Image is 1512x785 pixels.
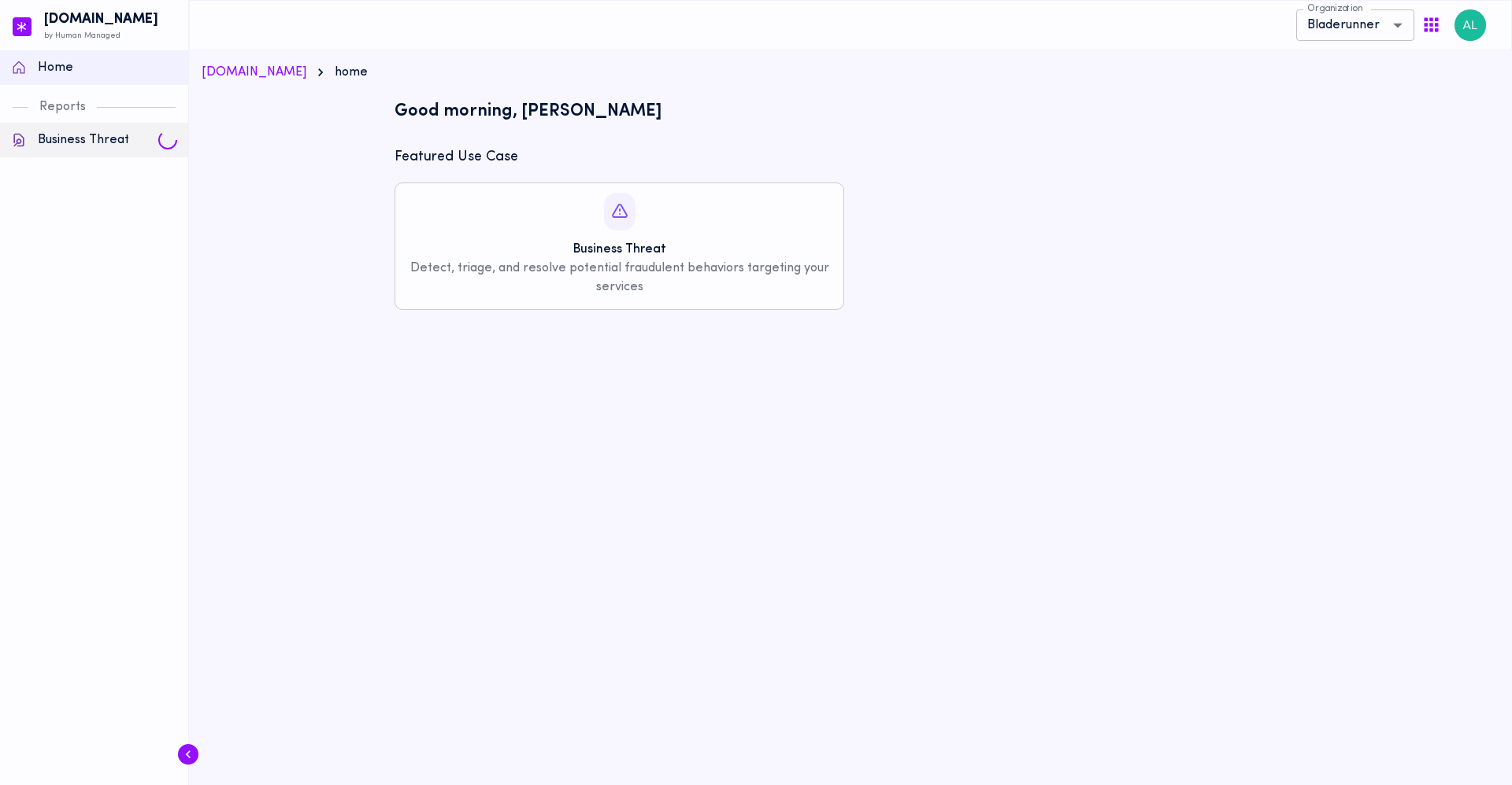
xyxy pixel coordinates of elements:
h6: [DOMAIN_NAME] [44,14,158,25]
p: Reports [28,98,97,116]
img: Agnes Lazo [1455,9,1486,41]
h6: Business Threat [408,240,831,259]
p: home [335,63,368,82]
p: Business Threat [38,131,158,149]
button: User [1448,3,1492,47]
label: Organization [1307,2,1363,16]
div: Bladerunner [1296,9,1414,41]
nav: breadcrumb [202,63,1499,82]
h6: Featured Use Case [395,148,518,167]
span: by Human Managed [44,31,120,40]
img: controlshift.io [13,17,31,36]
p: Home [38,58,177,77]
p: Good morning, [PERSON_NAME] [395,101,1306,123]
a: [DOMAIN_NAME] [202,66,306,79]
p: Detect, triage, and resolve potential fraudulent behaviors targeting your services [408,259,831,297]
